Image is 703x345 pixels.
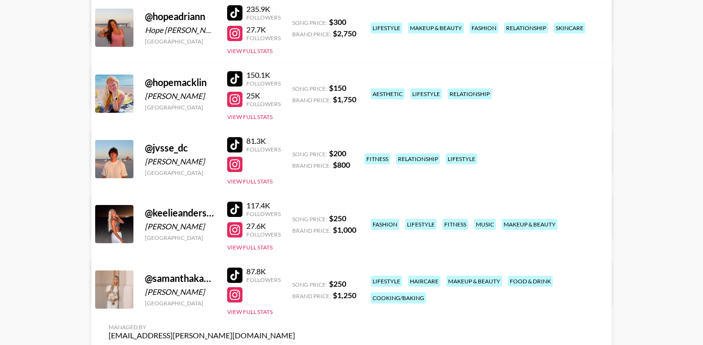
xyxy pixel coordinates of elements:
div: Hope [PERSON_NAME] [145,25,216,35]
span: Song Price: [292,216,327,223]
div: 87.8K [246,267,281,276]
span: Song Price: [292,19,327,26]
div: [GEOGRAPHIC_DATA] [145,300,216,307]
strong: $ 300 [329,17,346,26]
div: [PERSON_NAME] [145,222,216,231]
strong: $ 1,000 [333,225,356,234]
div: [GEOGRAPHIC_DATA] [145,104,216,111]
div: @ keelieandersonn [145,207,216,219]
div: skincare [554,22,585,33]
div: 27.7K [246,25,281,34]
div: [PERSON_NAME] [145,91,216,101]
div: lifestyle [371,22,402,33]
div: relationship [448,88,492,99]
div: @ hopemacklin [145,76,216,88]
div: Followers [246,231,281,238]
div: lifestyle [446,153,477,164]
div: relationship [396,153,440,164]
span: Song Price: [292,281,327,288]
div: Followers [246,100,281,108]
strong: $ 200 [329,149,346,158]
div: fitness [442,219,468,230]
div: Followers [246,34,281,42]
div: fashion [470,22,498,33]
div: [GEOGRAPHIC_DATA] [145,169,216,176]
div: [EMAIL_ADDRESS][PERSON_NAME][DOMAIN_NAME] [109,331,295,340]
div: [GEOGRAPHIC_DATA] [145,38,216,45]
button: View Full Stats [227,178,273,185]
div: Followers [246,146,281,153]
div: makeup & beauty [502,219,558,230]
button: View Full Stats [227,47,273,54]
div: 27.6K [246,221,281,231]
div: haircare [408,276,440,287]
div: 117.4K [246,201,281,210]
div: lifestyle [410,88,442,99]
span: Brand Price: [292,31,331,38]
div: fitness [364,153,390,164]
div: makeup & beauty [408,22,464,33]
span: Brand Price: [292,292,331,300]
span: Brand Price: [292,162,331,169]
div: 150.1K [246,70,281,80]
div: [PERSON_NAME] [145,157,216,166]
strong: $ 1,250 [333,291,356,300]
strong: $ 800 [333,160,350,169]
strong: $ 150 [329,83,346,92]
div: 25K [246,91,281,100]
div: lifestyle [371,276,402,287]
button: View Full Stats [227,244,273,251]
div: @ jvsse_dc [145,142,216,154]
div: Managed By [109,323,295,331]
strong: $ 2,750 [333,29,356,38]
div: food & drink [508,276,553,287]
strong: $ 250 [329,214,346,223]
div: music [474,219,496,230]
span: Brand Price: [292,97,331,104]
div: aesthetic [371,88,405,99]
div: Followers [246,276,281,283]
div: @ hopeadriann [145,11,216,22]
strong: $ 1,750 [333,95,356,104]
div: cooking/baking [371,292,426,303]
div: relationship [504,22,548,33]
div: [PERSON_NAME] [145,287,216,297]
strong: $ 250 [329,279,346,288]
div: 81.3K [246,136,281,146]
span: Song Price: [292,151,327,158]
div: makeup & beauty [446,276,502,287]
span: Song Price: [292,85,327,92]
div: [GEOGRAPHIC_DATA] [145,234,216,241]
div: Followers [246,14,281,21]
div: fashion [371,219,399,230]
div: Followers [246,210,281,217]
div: @ samanthakayy21 [145,272,216,284]
div: lifestyle [405,219,437,230]
button: View Full Stats [227,113,273,120]
div: Followers [246,80,281,87]
div: 235.9K [246,4,281,14]
span: Brand Price: [292,227,331,234]
button: View Full Stats [227,308,273,315]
